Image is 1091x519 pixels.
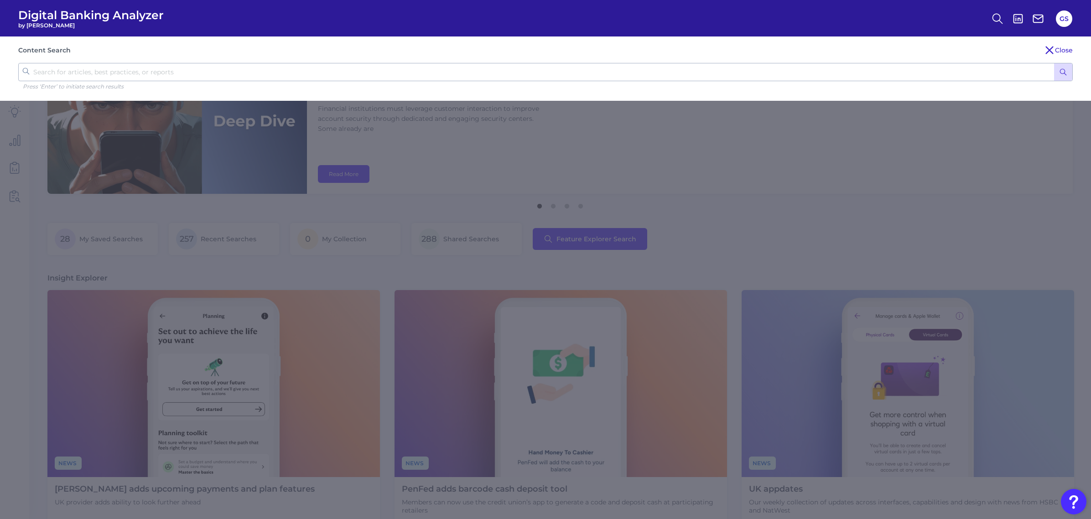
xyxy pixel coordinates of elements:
[18,46,71,54] div: Content Search
[1061,489,1086,514] button: Open Resource Center
[18,8,164,22] span: Digital Banking Analyzer
[1056,10,1072,27] button: GS
[1044,45,1073,56] button: Close
[18,63,1073,81] input: Search for articles, best practices, or reports
[23,83,1073,90] p: Press ‘Enter’ to initiate search results
[18,22,164,29] span: by [PERSON_NAME]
